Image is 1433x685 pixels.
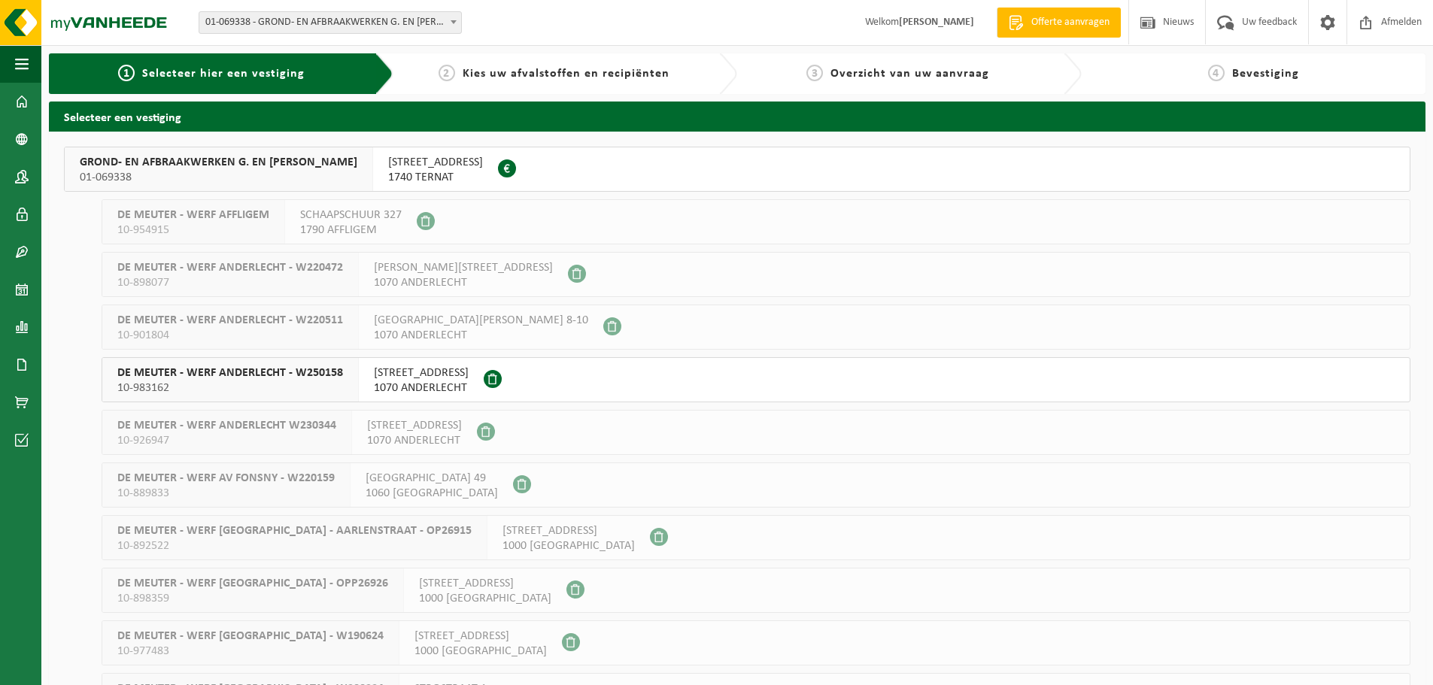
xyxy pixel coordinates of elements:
span: Bevestiging [1232,68,1299,80]
span: DE MEUTER - WERF [GEOGRAPHIC_DATA] - AARLENSTRAAT - OP26915 [117,523,472,538]
span: [STREET_ADDRESS] [414,629,547,644]
span: 1790 AFFLIGEM [300,223,402,238]
span: DE MEUTER - WERF [GEOGRAPHIC_DATA] - OPP26926 [117,576,388,591]
span: 1070 ANDERLECHT [374,275,553,290]
h2: Selecteer een vestiging [49,102,1425,131]
span: [STREET_ADDRESS] [419,576,551,591]
a: Offerte aanvragen [997,8,1121,38]
span: 10-977483 [117,644,384,659]
span: GROND- EN AFBRAAKWERKEN G. EN [PERSON_NAME] [80,155,357,170]
strong: [PERSON_NAME] [899,17,974,28]
span: 1000 [GEOGRAPHIC_DATA] [419,591,551,606]
span: Overzicht van uw aanvraag [830,68,989,80]
span: DE MEUTER - WERF AFFLIGEM [117,208,269,223]
span: Selecteer hier een vestiging [142,68,305,80]
span: [STREET_ADDRESS] [502,523,635,538]
span: [STREET_ADDRESS] [367,418,462,433]
span: DE MEUTER - WERF ANDERLECHT - W220472 [117,260,343,275]
span: 1070 ANDERLECHT [367,433,462,448]
span: 1 [118,65,135,81]
span: DE MEUTER - WERF ANDERLECHT - W220511 [117,313,343,328]
span: Kies uw afvalstoffen en recipiënten [463,68,669,80]
span: 1070 ANDERLECHT [374,380,469,396]
span: 1070 ANDERLECHT [374,328,588,343]
span: [STREET_ADDRESS] [374,365,469,380]
span: 10-983162 [117,380,343,396]
span: 2 [439,65,455,81]
span: 10-898077 [117,275,343,290]
span: 10-901804 [117,328,343,343]
span: 10-889833 [117,486,335,501]
span: DE MEUTER - WERF ANDERLECHT W230344 [117,418,336,433]
button: GROND- EN AFBRAAKWERKEN G. EN [PERSON_NAME] 01-069338 [STREET_ADDRESS]1740 TERNAT [64,147,1410,192]
span: 4 [1208,65,1225,81]
span: 10-892522 [117,538,472,553]
span: DE MEUTER - WERF ANDERLECHT - W250158 [117,365,343,380]
span: 1000 [GEOGRAPHIC_DATA] [414,644,547,659]
span: 01-069338 - GROND- EN AFBRAAKWERKEN G. EN A. DE MEUTER - TERNAT [199,12,461,33]
span: 01-069338 - GROND- EN AFBRAAKWERKEN G. EN A. DE MEUTER - TERNAT [199,11,462,34]
span: 01-069338 [80,170,357,185]
span: 1740 TERNAT [388,170,483,185]
span: [GEOGRAPHIC_DATA] 49 [366,471,498,486]
span: 10-954915 [117,223,269,238]
span: 10-898359 [117,591,388,606]
span: 10-926947 [117,433,336,448]
span: [STREET_ADDRESS] [388,155,483,170]
span: DE MEUTER - WERF AV FONSNY - W220159 [117,471,335,486]
span: 1060 [GEOGRAPHIC_DATA] [366,486,498,501]
span: [GEOGRAPHIC_DATA][PERSON_NAME] 8-10 [374,313,588,328]
button: DE MEUTER - WERF ANDERLECHT - W250158 10-983162 [STREET_ADDRESS]1070 ANDERLECHT [102,357,1410,402]
span: Offerte aanvragen [1028,15,1113,30]
span: 3 [806,65,823,81]
span: SCHAAPSCHUUR 327 [300,208,402,223]
span: [PERSON_NAME][STREET_ADDRESS] [374,260,553,275]
span: 1000 [GEOGRAPHIC_DATA] [502,538,635,553]
span: DE MEUTER - WERF [GEOGRAPHIC_DATA] - W190624 [117,629,384,644]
